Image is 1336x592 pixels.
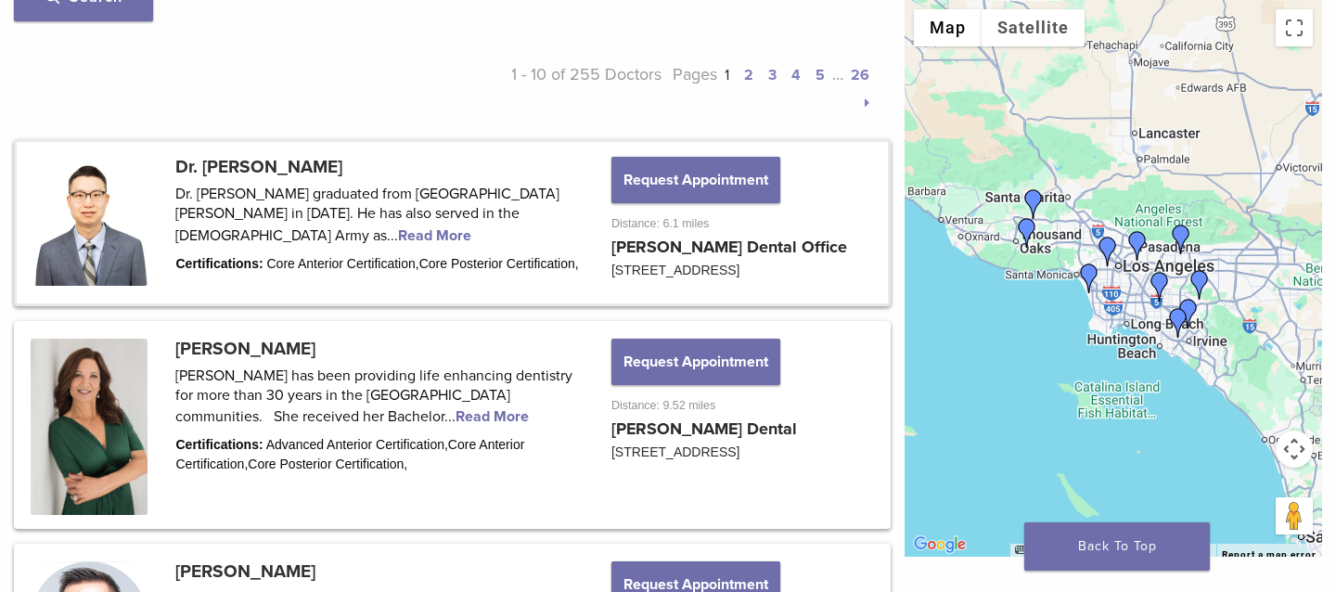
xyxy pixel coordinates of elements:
span: … [832,64,843,84]
div: Dr. Eddie Kao [1174,299,1203,328]
div: Dr. Randy Fong [1163,308,1193,338]
button: Drag Pegman onto the map to open Street View [1276,497,1313,534]
div: Dr. Henry Chung [1145,272,1175,302]
a: 2 [744,66,753,84]
a: Open this area in Google Maps (opens a new window) [909,533,970,557]
a: 4 [791,66,801,84]
a: 5 [816,66,825,84]
button: Toggle fullscreen view [1276,9,1313,46]
button: Keyboard shortcuts [1015,544,1028,557]
div: Dr. Philip Shindler [1012,218,1042,248]
div: Dr. Joy Helou [1166,225,1196,254]
div: Dr. Sandra Calleros [1074,264,1104,293]
img: Google [909,533,970,557]
button: Show satellite imagery [982,9,1085,46]
a: 3 [768,66,777,84]
a: Back To Top [1024,522,1210,571]
div: Dr. Benjamin Lu [1123,231,1152,261]
button: Request Appointment [611,157,780,203]
button: Map camera controls [1276,431,1313,468]
button: Show street map [914,9,982,46]
a: 26 [851,66,869,84]
button: Request Appointment [611,339,780,385]
div: Dr. Rajeev Prasher [1185,270,1214,300]
a: Report a map error [1222,549,1317,560]
p: 1 - 10 of 255 Doctors [445,60,662,116]
a: 1 [725,66,729,84]
div: Dr. Justin Stout [1019,189,1048,219]
div: Dr. Henry Chung [1093,237,1123,266]
p: Pages [662,60,878,116]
